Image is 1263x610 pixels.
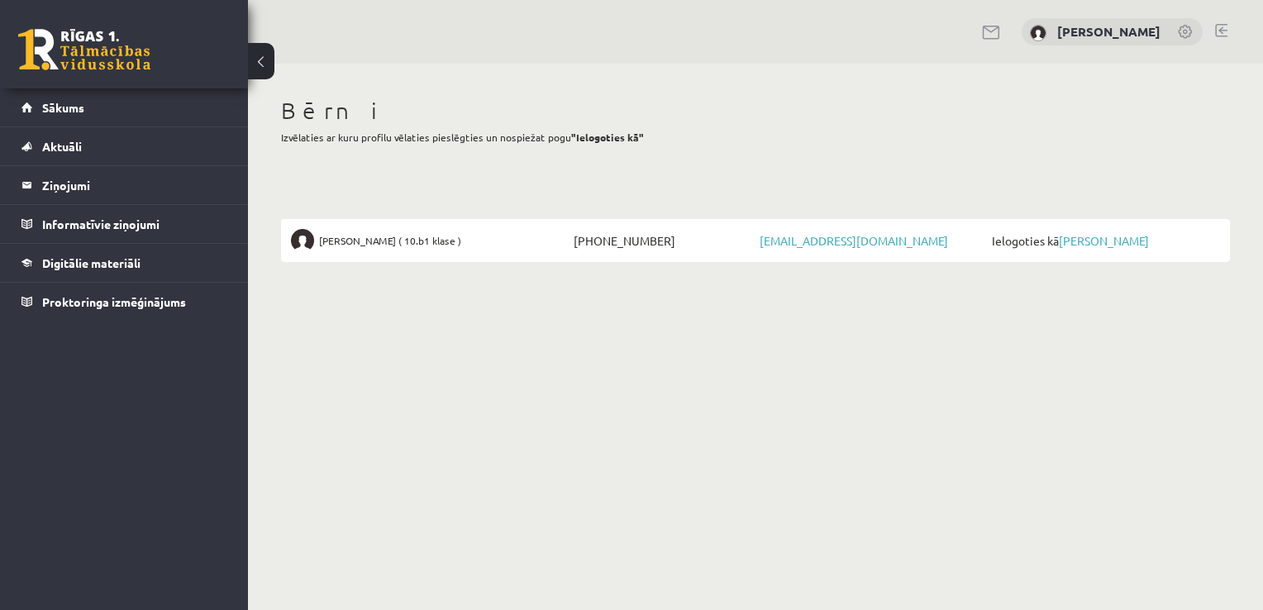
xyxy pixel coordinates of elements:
b: "Ielogoties kā" [571,131,644,144]
a: Rīgas 1. Tālmācības vidusskola [18,29,150,70]
a: Digitālie materiāli [21,244,227,282]
span: [PERSON_NAME] ( 10.b1 klase ) [319,229,461,252]
a: [EMAIL_ADDRESS][DOMAIN_NAME] [760,233,948,248]
a: [PERSON_NAME] [1059,233,1149,248]
img: Elīna Kivriņa [291,229,314,252]
a: Informatīvie ziņojumi [21,205,227,243]
a: [PERSON_NAME] [1057,23,1161,40]
legend: Informatīvie ziņojumi [42,205,227,243]
span: Digitālie materiāli [42,255,141,270]
h1: Bērni [281,97,1230,125]
span: Proktoringa izmēģinājums [42,294,186,309]
legend: Ziņojumi [42,166,227,204]
p: Izvēlaties ar kuru profilu vēlaties pieslēgties un nospiežat pogu [281,130,1230,145]
a: Aktuāli [21,127,227,165]
span: Ielogoties kā [988,229,1220,252]
img: Irina Jarošenko [1030,25,1046,41]
a: Proktoringa izmēģinājums [21,283,227,321]
a: Ziņojumi [21,166,227,204]
span: Sākums [42,100,84,115]
a: Sākums [21,88,227,126]
span: Aktuāli [42,139,82,154]
span: [PHONE_NUMBER] [570,229,755,252]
